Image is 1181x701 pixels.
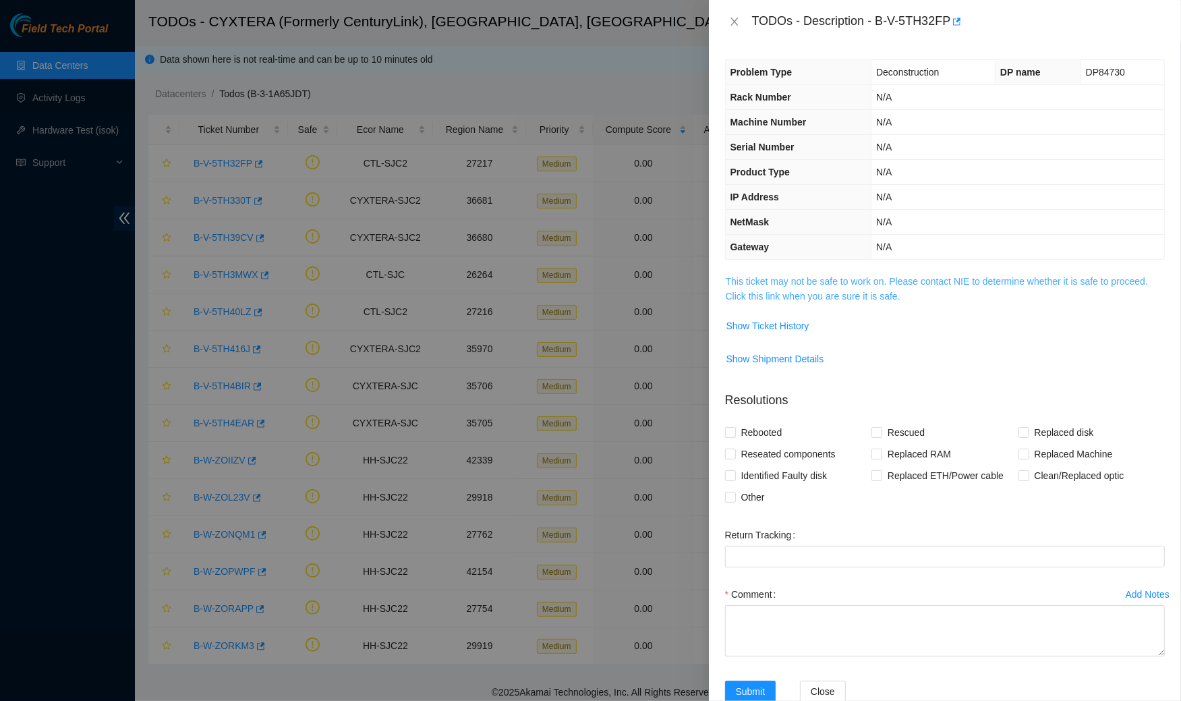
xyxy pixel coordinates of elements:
span: Replaced disk [1029,422,1099,443]
button: Close [725,16,744,28]
input: Return Tracking [725,546,1165,567]
a: This ticket may not be safe to work on. Please contact NIE to determine whether it is safe to pro... [726,276,1148,302]
button: Show Shipment Details [726,348,825,370]
span: Replaced ETH/Power cable [882,465,1009,486]
span: Identified Faulty disk [736,465,833,486]
div: TODOs - Description - B-V-5TH32FP [752,11,1165,32]
button: Show Ticket History [726,315,810,337]
label: Comment [725,584,782,605]
span: Clean/Replaced optic [1029,465,1130,486]
span: Reseated components [736,443,841,465]
span: Rescued [882,422,930,443]
span: Serial Number [730,142,795,152]
span: DP84730 [1086,67,1125,78]
span: Machine Number [730,117,807,128]
span: Replaced Machine [1029,443,1118,465]
button: Add Notes [1125,584,1170,605]
span: Rack Number [730,92,791,103]
span: Deconstruction [876,67,939,78]
span: N/A [876,192,892,202]
span: N/A [876,117,892,128]
textarea: Comment [725,605,1165,656]
span: Gateway [730,242,770,252]
span: Product Type [730,167,790,177]
span: Close [811,684,835,699]
span: IP Address [730,192,779,202]
span: N/A [876,242,892,252]
label: Return Tracking [725,524,801,546]
span: Problem Type [730,67,793,78]
span: DP name [1000,67,1041,78]
span: N/A [876,217,892,227]
span: Submit [736,684,766,699]
span: N/A [876,92,892,103]
span: N/A [876,142,892,152]
span: Other [736,486,770,508]
div: Add Notes [1126,590,1170,599]
span: N/A [876,167,892,177]
span: Show Ticket History [726,318,809,333]
span: close [729,16,740,27]
p: Resolutions [725,381,1165,410]
span: NetMask [730,217,770,227]
span: Show Shipment Details [726,352,824,366]
span: Replaced RAM [882,443,956,465]
span: Rebooted [736,422,788,443]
